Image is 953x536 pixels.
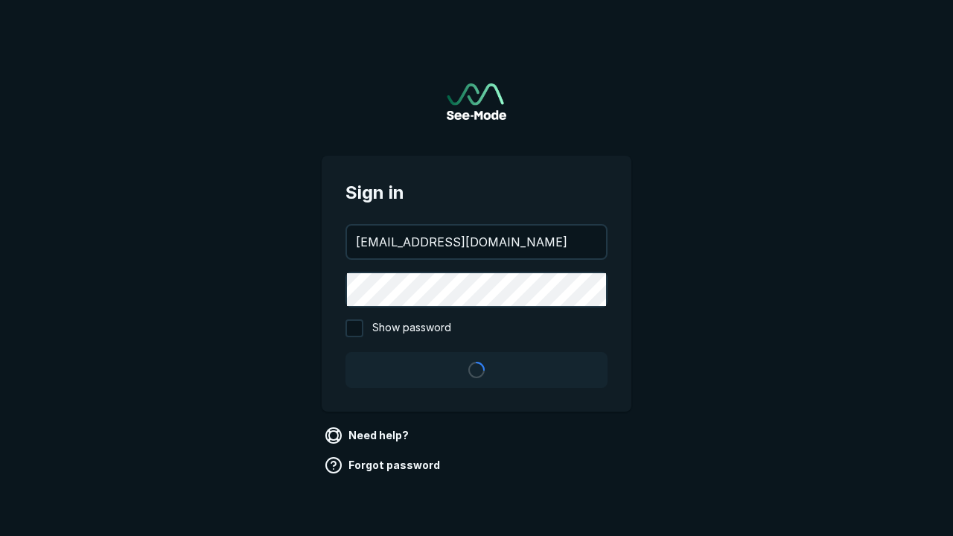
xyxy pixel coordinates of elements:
img: See-Mode Logo [447,83,506,120]
span: Sign in [345,179,608,206]
span: Show password [372,319,451,337]
a: Need help? [322,424,415,447]
input: your@email.com [347,226,606,258]
a: Forgot password [322,453,446,477]
a: Go to sign in [447,83,506,120]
